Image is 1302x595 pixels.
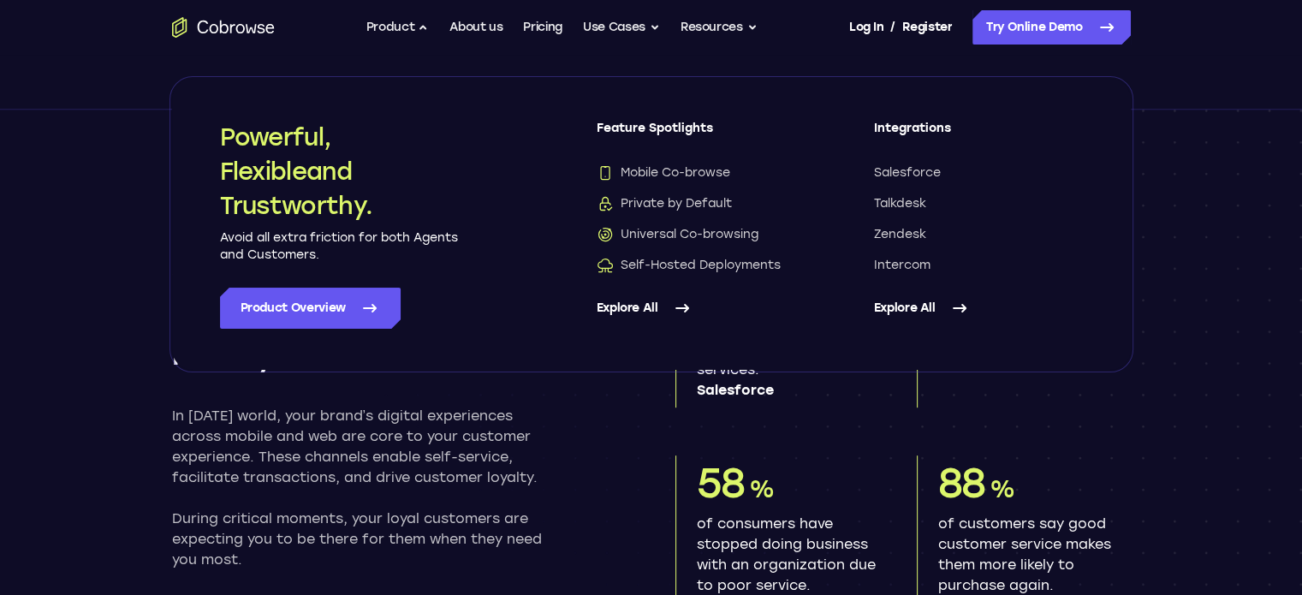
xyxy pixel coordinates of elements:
span: Talkdesk [874,195,926,212]
span: Universal Co-browsing [597,226,758,243]
span: / [890,17,895,38]
span: Salesforce [874,164,941,181]
a: Register [902,10,952,45]
a: Mobile Co-browseMobile Co-browse [597,164,806,181]
a: Explore All [874,288,1083,329]
a: Explore All [597,288,806,329]
p: In [DATE] world, your brand’s digital experiences across mobile and web are core to your customer... [172,406,559,488]
a: Try Online Demo [972,10,1131,45]
button: Resources [681,10,758,45]
p: During critical moments, your loyal customers are expecting you to be there for them when they ne... [172,509,559,570]
button: Product [366,10,430,45]
span: Private by Default [597,195,732,212]
p: Avoid all extra friction for both Agents and Customers. [220,229,460,264]
img: Universal Co-browsing [597,226,614,243]
a: Go to the home page [172,17,275,38]
a: Salesforce [874,164,1083,181]
span: % [749,474,774,503]
a: Product Overview [220,288,401,329]
a: Pricing [523,10,562,45]
a: About us [449,10,502,45]
span: Mobile Co-browse [597,164,730,181]
img: Private by Default [597,195,614,212]
a: Intercom [874,257,1083,274]
img: Self-Hosted Deployments [597,257,614,274]
span: Zendesk [874,226,926,243]
a: Talkdesk [874,195,1083,212]
span: % [990,474,1014,503]
span: 58 [697,458,746,508]
a: Log In [849,10,883,45]
span: Salesforce [697,380,876,401]
button: Use Cases [583,10,660,45]
a: Zendesk [874,226,1083,243]
a: Self-Hosted DeploymentsSelf-Hosted Deployments [597,257,806,274]
h2: Powerful, Flexible and Trustworthy. [220,120,460,223]
span: Integrations [874,120,1083,151]
span: 88 [938,458,986,508]
span: Feature Spotlights [597,120,806,151]
img: Mobile Co-browse [597,164,614,181]
span: Intercom [874,257,930,274]
span: Self-Hosted Deployments [597,257,781,274]
a: Universal Co-browsingUniversal Co-browsing [597,226,806,243]
a: Private by DefaultPrivate by Default [597,195,806,212]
